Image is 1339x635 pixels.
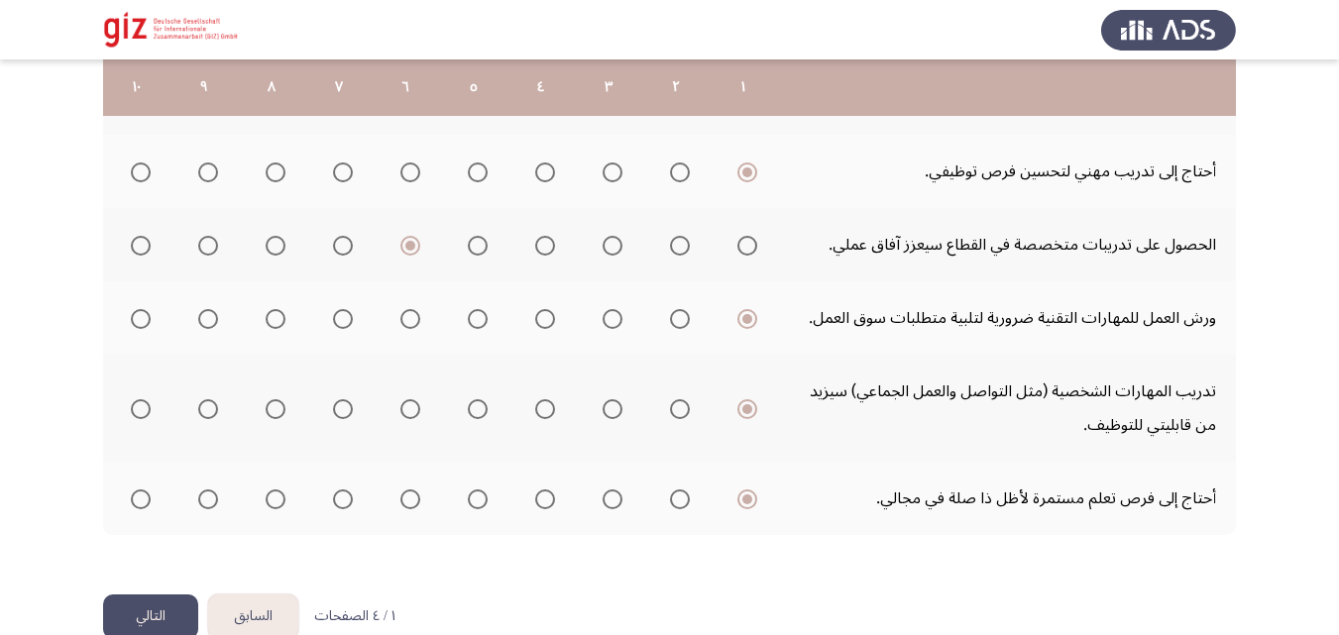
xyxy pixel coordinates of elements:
mat-radio-group: Select an option [527,155,555,188]
mat-radio-group: Select an option [258,481,285,515]
mat-radio-group: Select an option [190,228,218,262]
mat-radio-group: Select an option [258,391,285,425]
mat-radio-group: Select an option [729,228,757,262]
mat-radio-group: Select an option [595,228,622,262]
mat-radio-group: Select an option [325,391,353,425]
th: ٨ [238,59,305,116]
mat-radio-group: Select an option [123,301,151,335]
p: ١ / ٤ الصفحات [314,608,395,625]
mat-radio-group: Select an option [123,391,151,425]
img: Assessment logo of GIZ Needs Assessment (Returnees) [103,2,238,57]
mat-radio-group: Select an option [460,155,488,188]
mat-radio-group: Select an option [527,481,555,515]
mat-radio-group: Select an option [595,391,622,425]
mat-radio-group: Select an option [392,481,420,515]
mat-radio-group: Select an option [258,228,285,262]
mat-radio-group: Select an option [123,481,151,515]
th: ٧ [305,59,373,116]
mat-radio-group: Select an option [595,301,622,335]
mat-radio-group: Select an option [662,228,690,262]
mat-radio-group: Select an option [460,301,488,335]
mat-radio-group: Select an option [595,155,622,188]
mat-radio-group: Select an option [325,155,353,188]
td: الحصول على تدريبات متخصصة في القطاع سيعزز آفاق عملي. [777,208,1236,281]
th: ١٠ [103,59,170,116]
mat-radio-group: Select an option [392,228,420,262]
mat-radio-group: Select an option [662,391,690,425]
th: ٦ [373,59,440,116]
mat-radio-group: Select an option [190,301,218,335]
th: ٢ [642,59,710,116]
mat-radio-group: Select an option [392,301,420,335]
td: أحتاج إلى فرص تعلم مستمرة لأظل ذا صلة في مجالي. [777,462,1236,535]
mat-radio-group: Select an option [729,301,757,335]
mat-radio-group: Select an option [325,481,353,515]
mat-radio-group: Select an option [392,155,420,188]
mat-radio-group: Select an option [392,391,420,425]
mat-radio-group: Select an option [325,228,353,262]
td: ورش العمل للمهارات التقنية ضرورية لتلبية متطلبات سوق العمل. [777,281,1236,355]
mat-radio-group: Select an option [325,301,353,335]
mat-radio-group: Select an option [460,481,488,515]
mat-radio-group: Select an option [527,228,555,262]
th: ٣ [575,59,642,116]
th: ١ [710,59,777,116]
mat-radio-group: Select an option [123,155,151,188]
th: ٥ [440,59,507,116]
mat-radio-group: Select an option [662,481,690,515]
mat-radio-group: Select an option [662,155,690,188]
mat-radio-group: Select an option [258,155,285,188]
td: أحتاج إلى تدريب مهني لتحسين فرص توظيفي. [777,135,1236,208]
mat-radio-group: Select an option [527,391,555,425]
mat-radio-group: Select an option [595,481,622,515]
mat-radio-group: Select an option [123,228,151,262]
mat-radio-group: Select an option [190,391,218,425]
mat-radio-group: Select an option [662,301,690,335]
mat-radio-group: Select an option [729,391,757,425]
mat-radio-group: Select an option [729,481,757,515]
img: Assess Talent Management logo [1101,2,1236,57]
th: ٩ [170,59,238,116]
th: ٤ [507,59,575,116]
td: تدريب المهارات الشخصية (مثل التواصل والعمل الجماعي) سيزيد من قابليتي للتوظيف. [777,355,1236,462]
mat-radio-group: Select an option [729,155,757,188]
mat-radio-group: Select an option [190,155,218,188]
mat-radio-group: Select an option [190,481,218,515]
mat-radio-group: Select an option [258,301,285,335]
mat-radio-group: Select an option [460,391,488,425]
mat-radio-group: Select an option [460,228,488,262]
mat-radio-group: Select an option [527,301,555,335]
